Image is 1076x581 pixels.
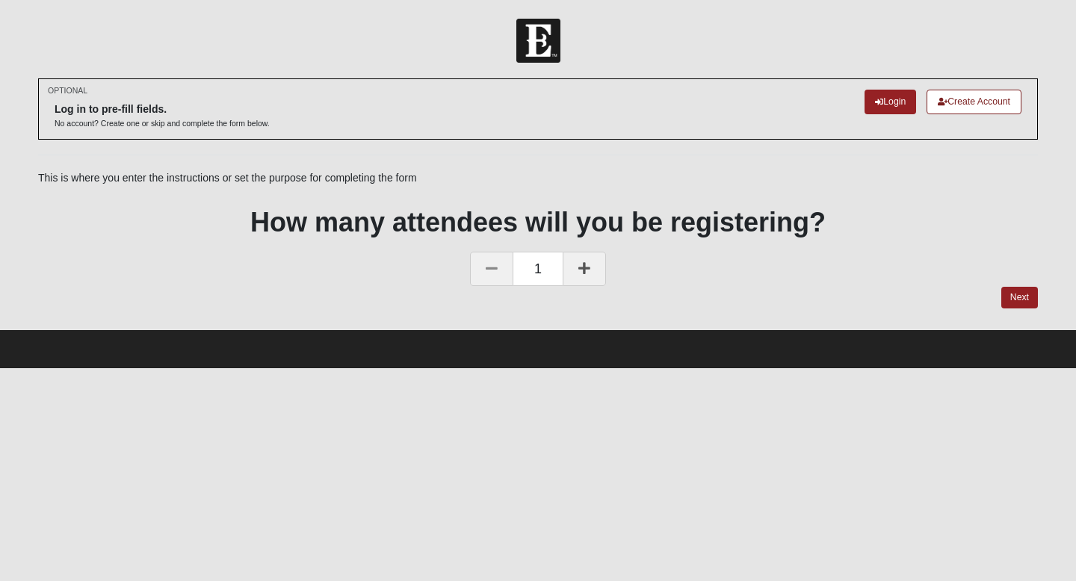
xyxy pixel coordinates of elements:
[38,206,1038,238] h1: How many attendees will you be registering?
[1001,287,1038,308] a: Next
[55,103,270,116] h6: Log in to pre-fill fields.
[48,85,87,96] small: OPTIONAL
[513,252,563,286] span: 1
[865,90,916,114] a: Login
[38,170,1038,186] p: This is where you enter the instructions or set the purpose for completing the form
[927,90,1021,114] a: Create Account
[516,19,560,63] img: Church of Eleven22 Logo
[55,118,270,129] p: No account? Create one or skip and complete the form below.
